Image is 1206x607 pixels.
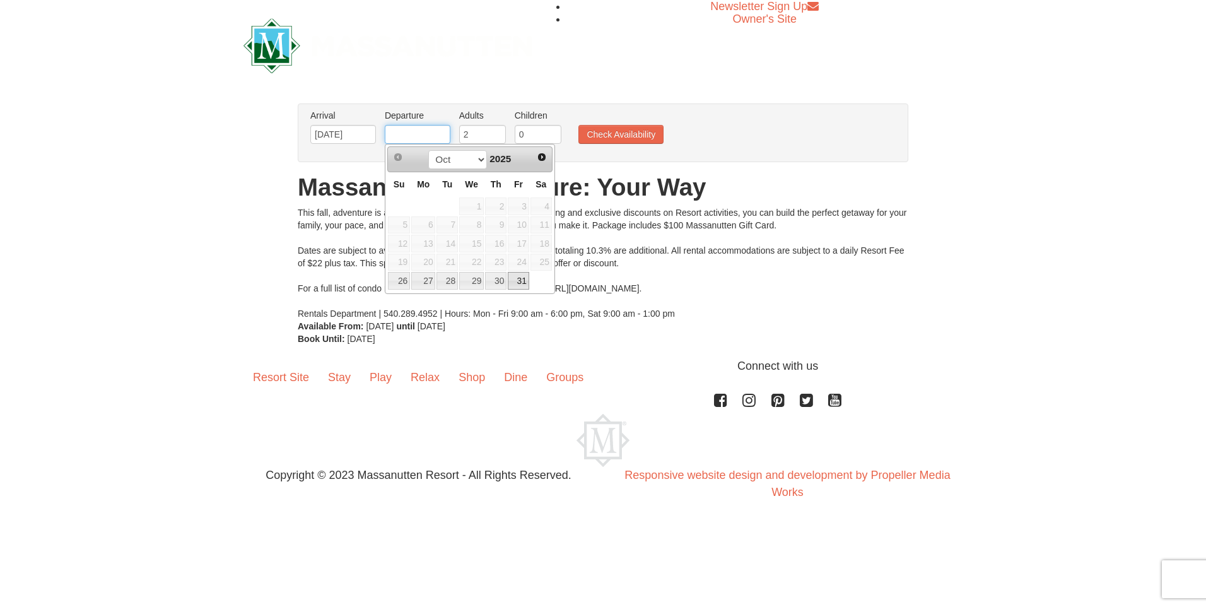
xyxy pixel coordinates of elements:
[577,414,629,467] img: Massanutten Resort Logo
[578,125,664,144] button: Check Availability
[459,253,484,272] td: available
[459,271,484,290] td: available
[243,29,532,59] a: Massanutten Resort
[465,179,478,189] span: Wednesday
[388,235,410,252] span: 12
[459,254,484,271] span: 22
[449,358,495,397] a: Shop
[489,153,511,164] span: 2025
[436,216,458,234] span: 7
[733,13,797,25] span: Owner's Site
[387,216,411,235] td: available
[436,234,459,253] td: available
[387,271,411,290] td: available
[310,109,376,122] label: Arrival
[401,358,449,397] a: Relax
[411,216,435,234] span: 6
[507,197,530,216] td: available
[319,358,360,397] a: Stay
[459,216,484,234] span: 8
[485,254,506,271] span: 23
[530,197,553,216] td: available
[484,216,507,235] td: available
[537,152,547,162] span: Next
[491,179,501,189] span: Thursday
[418,321,445,331] span: [DATE]
[485,197,506,215] span: 2
[624,469,950,498] a: Responsive website design and development by Propeller Media Works
[508,216,529,234] span: 10
[485,272,506,290] a: 30
[436,272,458,290] a: 28
[442,179,452,189] span: Tuesday
[243,358,963,375] p: Connect with us
[459,272,484,290] a: 29
[530,216,552,234] span: 11
[298,334,345,344] strong: Book Until:
[484,271,507,290] td: available
[459,109,506,122] label: Adults
[484,253,507,272] td: available
[389,148,407,166] a: Prev
[459,216,484,235] td: available
[507,253,530,272] td: available
[436,254,458,271] span: 21
[459,234,484,253] td: available
[459,235,484,252] span: 15
[366,321,394,331] span: [DATE]
[484,197,507,216] td: available
[508,272,529,290] a: 31
[508,235,529,252] span: 17
[530,216,553,235] td: available
[411,271,436,290] td: available
[485,216,506,234] span: 9
[530,253,553,272] td: available
[507,234,530,253] td: available
[515,109,561,122] label: Children
[436,253,459,272] td: available
[298,175,908,200] h1: Massanutten Fallventure: Your Way
[298,206,908,320] div: This fall, adventure is all yours at Massanutten! With 15% off lodging and exclusive discounts on...
[411,234,436,253] td: available
[508,254,529,271] span: 24
[348,334,375,344] span: [DATE]
[243,18,532,73] img: Massanutten Resort Logo
[530,234,553,253] td: available
[495,358,537,397] a: Dine
[393,152,403,162] span: Prev
[436,216,459,235] td: available
[436,271,459,290] td: available
[507,216,530,235] td: available
[387,234,411,253] td: available
[360,358,401,397] a: Play
[411,253,436,272] td: available
[485,235,506,252] span: 16
[234,467,603,484] p: Copyright © 2023 Massanutten Resort - All Rights Reserved.
[508,197,529,215] span: 3
[243,358,319,397] a: Resort Site
[411,272,435,290] a: 27
[411,216,436,235] td: available
[530,254,552,271] span: 25
[514,179,523,189] span: Friday
[411,254,435,271] span: 20
[459,197,484,215] span: 1
[530,235,552,252] span: 18
[394,179,405,189] span: Sunday
[436,235,458,252] span: 14
[530,197,552,215] span: 4
[484,234,507,253] td: available
[536,179,546,189] span: Saturday
[537,358,593,397] a: Groups
[387,253,411,272] td: available
[533,148,551,166] a: Next
[385,109,450,122] label: Departure
[411,235,435,252] span: 13
[388,216,410,234] span: 5
[388,272,410,290] a: 26
[507,271,530,290] td: available
[396,321,415,331] strong: until
[298,321,364,331] strong: Available From:
[459,197,484,216] td: available
[388,254,410,271] span: 19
